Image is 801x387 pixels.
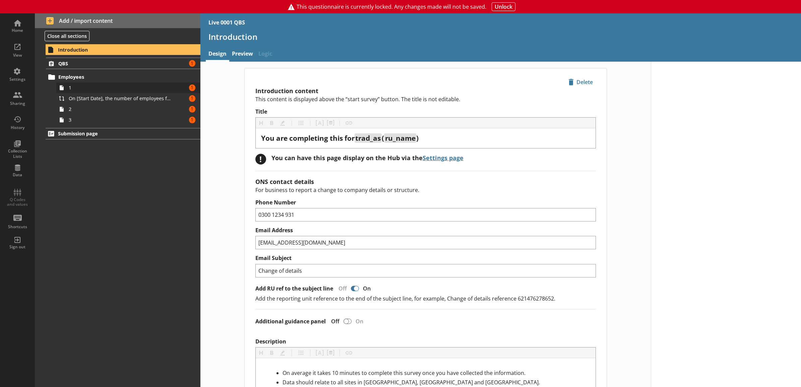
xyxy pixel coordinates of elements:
label: Title [255,108,596,115]
span: 2 [69,106,173,112]
span: Delete [566,77,596,87]
div: Off [326,318,342,325]
div: View [6,53,29,58]
span: Logic [256,47,275,62]
button: Delete [565,76,596,88]
span: Submission page [58,130,170,137]
h2: ONS contact details [255,178,596,186]
h2: Introduction content [255,87,596,95]
p: For business to report a change to company details or structure. [255,186,596,194]
label: Description [255,338,596,345]
span: ( [382,133,384,143]
a: On [Start Date], the number of employees for [Ru Name] was [Total number of employees], is this c... [56,93,200,104]
span: Data should relate to all sites in [GEOGRAPHIC_DATA], [GEOGRAPHIC_DATA] and [GEOGRAPHIC_DATA]. [283,379,540,386]
span: Introduction [58,47,170,53]
a: 11 [56,82,200,93]
label: Email Subject [255,255,596,262]
div: ! [255,154,266,165]
p: This content is displayed above the “start survey” button. The title is not editable. [255,95,596,103]
a: 31 [56,115,200,125]
a: Preview [229,47,256,62]
div: Title [261,134,590,143]
div: On [360,285,376,292]
li: QBS1Employees11On [Start Date], the number of employees for [Ru Name] was [Total number of employ... [35,58,200,125]
label: Additional guidance panel [255,318,326,325]
label: Phone Number [255,199,596,206]
div: Shortcuts [6,224,29,230]
span: You are completing this for [261,133,355,143]
div: History [6,125,29,130]
a: Settings page [423,154,464,162]
label: Add RU ref to the subject line [255,285,333,292]
div: On [353,318,369,325]
a: 21 [56,104,200,115]
a: Introduction [46,44,200,55]
span: Employees [58,74,170,80]
span: 1 [69,84,173,91]
li: Employees11On [Start Date], the number of employees for [Ru Name] was [Total number of employees]... [49,72,200,125]
div: Data [6,172,29,178]
span: 3 [69,117,173,123]
span: ) [416,133,419,143]
span: QBS [58,60,170,67]
div: Settings [6,77,29,82]
span: On [Start Date], the number of employees for [Ru Name] was [Total number of employees], is this c... [69,95,173,102]
h1: Introduction [208,31,793,42]
div: Off [333,285,350,292]
div: Home [6,28,29,33]
span: On average it takes 10 minutes to complete this survey once you have collected the information. [283,369,526,377]
div: Collection Lists [6,148,29,159]
button: Add / import content [35,13,200,28]
p: Add the reporting unit reference to the end of the subject line, for example, Change of details r... [255,295,596,302]
div: Live 0001 QBS [208,19,245,26]
div: You can have this page display on the Hub via the [271,154,464,162]
a: Employees [46,72,200,82]
div: Sharing [6,101,29,106]
a: QBS1 [46,58,200,69]
button: Close all sections [45,31,89,41]
a: Design [206,47,229,62]
a: Submission page [46,128,200,139]
label: Email Address [255,227,596,234]
span: trad_as [355,133,381,143]
div: Sign out [6,244,29,250]
span: ru_name [385,133,416,143]
button: Unlock [492,2,515,11]
span: This questionnaire is currently locked. Any changes made will not be saved. [297,3,486,10]
span: Add / import content [46,17,189,24]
